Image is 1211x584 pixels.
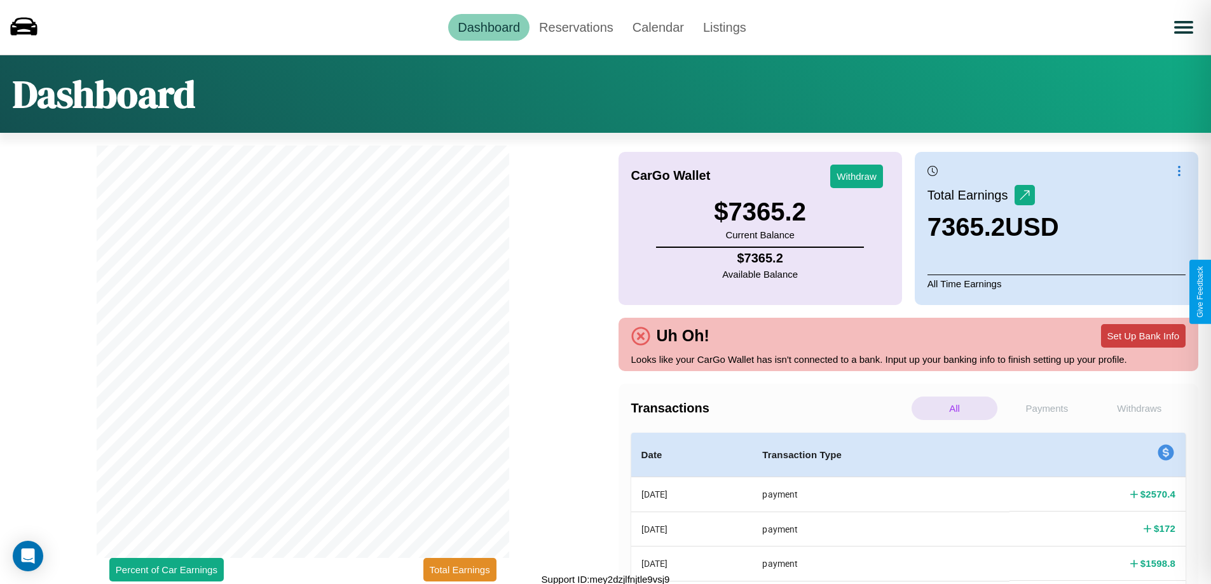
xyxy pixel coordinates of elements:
h4: Transactions [631,401,908,416]
div: Open Intercom Messenger [13,541,43,571]
a: Calendar [623,14,694,41]
button: Total Earnings [423,558,496,581]
h4: Uh Oh! [650,327,716,345]
p: All [912,397,997,420]
h3: $ 7365.2 [714,198,806,226]
h4: $ 2570.4 [1140,487,1175,501]
button: Percent of Car Earnings [109,558,224,581]
h1: Dashboard [13,68,195,120]
a: Listings [694,14,756,41]
p: All Time Earnings [927,275,1186,292]
button: Withdraw [830,165,883,188]
button: Set Up Bank Info [1101,324,1186,348]
th: [DATE] [631,477,753,512]
a: Dashboard [448,14,530,41]
a: Reservations [530,14,623,41]
p: Total Earnings [927,184,1015,207]
h4: $ 1598.8 [1140,557,1175,570]
th: payment [752,512,1009,546]
p: Payments [1004,397,1090,420]
th: payment [752,547,1009,581]
div: Give Feedback [1196,266,1205,318]
h4: $ 7365.2 [722,251,798,266]
p: Available Balance [722,266,798,283]
button: Open menu [1166,10,1201,45]
h4: Transaction Type [762,447,999,463]
th: [DATE] [631,512,753,546]
p: Withdraws [1097,397,1182,420]
h3: 7365.2 USD [927,213,1059,241]
th: payment [752,477,1009,512]
th: [DATE] [631,547,753,581]
h4: CarGo Wallet [631,168,711,183]
p: Looks like your CarGo Wallet has isn't connected to a bank. Input up your banking info to finish ... [631,351,1186,368]
h4: Date [641,447,742,463]
h4: $ 172 [1154,522,1175,535]
p: Current Balance [714,226,806,243]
